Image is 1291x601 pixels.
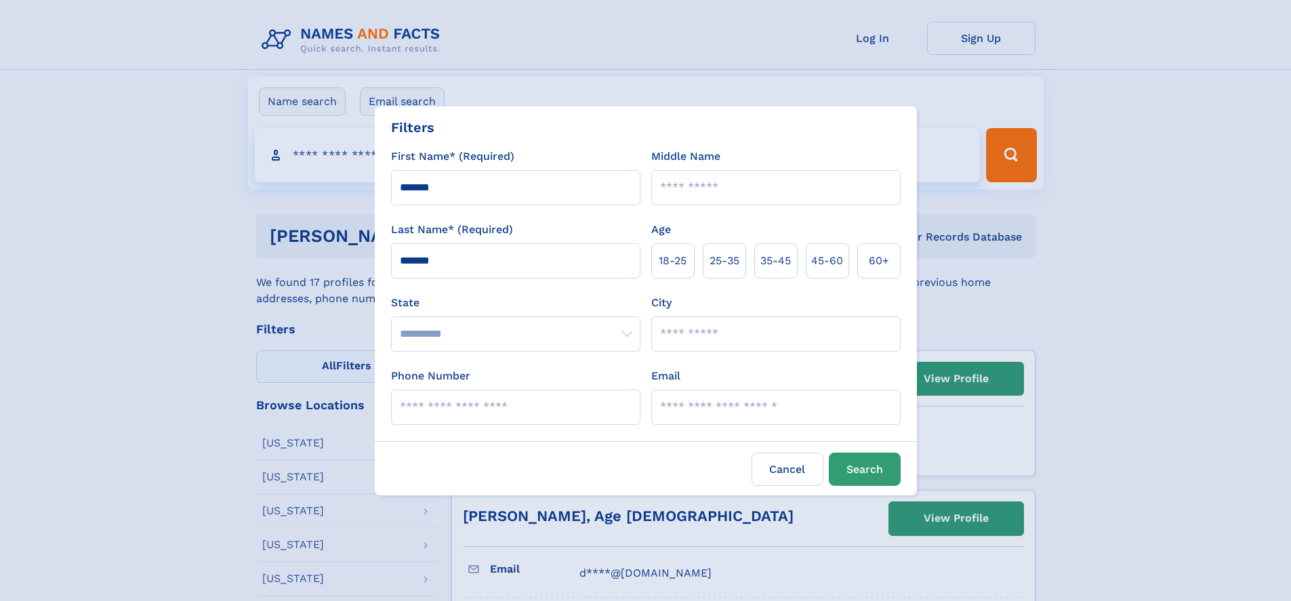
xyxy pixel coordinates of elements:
label: Phone Number [391,368,470,384]
label: Middle Name [651,148,720,165]
span: 60+ [869,253,889,269]
span: 45‑60 [811,253,843,269]
span: 25‑35 [710,253,739,269]
label: Email [651,368,680,384]
span: 35‑45 [760,253,791,269]
span: 18‑25 [659,253,687,269]
div: Filters [391,117,434,138]
label: First Name* (Required) [391,148,514,165]
label: Cancel [752,453,823,486]
label: Last Name* (Required) [391,222,513,238]
label: City [651,295,672,311]
label: State [391,295,640,311]
button: Search [829,453,901,486]
label: Age [651,222,671,238]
